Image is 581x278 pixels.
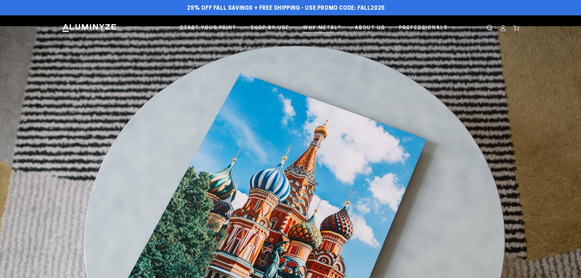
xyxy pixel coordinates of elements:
span: Start Your Print [180,24,237,33]
a: Shop By Use [246,20,294,36]
span: About Us [355,24,385,33]
a: Professionals [394,20,452,36]
a: Start Your Print [175,20,241,36]
span: 25% off FALL Savings + Free Shipping - Use Promo Code: FALL2025 [187,5,385,12]
img: Aluminyze [62,23,117,33]
span: Why Metal? [303,24,341,33]
span: Professionals [399,24,448,33]
summary: Search our site [483,21,496,35]
a: Why Metal? [299,20,346,36]
a: About Us [350,20,390,36]
span: Shop By Use [250,24,289,33]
